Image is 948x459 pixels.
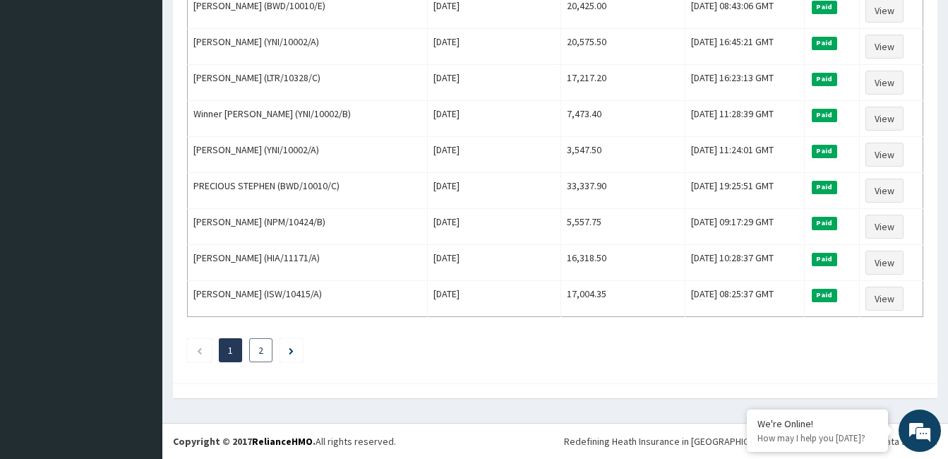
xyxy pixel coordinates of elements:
td: 16,318.50 [561,245,685,281]
td: 3,547.50 [561,137,685,173]
td: [PERSON_NAME] (HIA/11171/A) [188,245,428,281]
div: Redefining Heath Insurance in [GEOGRAPHIC_DATA] using Telemedicine and Data Science! [564,434,937,448]
span: Paid [812,145,837,157]
span: Paid [812,253,837,266]
td: [DATE] [427,209,560,245]
span: Paid [812,217,837,229]
td: [PERSON_NAME] (ISW/10415/A) [188,281,428,317]
td: [DATE] 09:17:29 GMT [685,209,804,245]
span: Paid [812,109,837,121]
td: [DATE] [427,29,560,65]
span: Paid [812,181,837,193]
td: [DATE] 11:28:39 GMT [685,101,804,137]
span: Paid [812,37,837,49]
td: [PERSON_NAME] (YNI/10002/A) [188,137,428,173]
td: [DATE] 16:23:13 GMT [685,65,804,101]
td: [PERSON_NAME] (YNI/10002/A) [188,29,428,65]
a: RelianceHMO [252,435,313,448]
td: PRECIOUS STEPHEN (BWD/10010/C) [188,173,428,209]
a: View [865,287,904,311]
p: How may I help you today? [757,432,877,444]
span: We're online! [82,139,195,282]
a: View [865,179,904,203]
td: 5,557.75 [561,209,685,245]
td: [DATE] 11:24:01 GMT [685,137,804,173]
td: [DATE] [427,65,560,101]
td: [DATE] [427,245,560,281]
td: Winner [PERSON_NAME] (YNI/10002/B) [188,101,428,137]
a: Page 1 is your current page [228,344,233,357]
a: Previous page [196,344,203,357]
footer: All rights reserved. [162,423,948,459]
strong: Copyright © 2017 . [173,435,316,448]
td: 17,217.20 [561,65,685,101]
td: [DATE] [427,137,560,173]
td: 7,473.40 [561,101,685,137]
td: [DATE] [427,173,560,209]
a: Next page [289,344,294,357]
td: [DATE] 08:25:37 GMT [685,281,804,317]
a: Page 2 [258,344,263,357]
span: Paid [812,289,837,302]
a: View [865,71,904,95]
div: Chat with us now [73,79,237,97]
span: Paid [812,73,837,85]
a: View [865,251,904,275]
a: View [865,143,904,167]
td: [DATE] [427,281,560,317]
div: We're Online! [757,417,877,430]
div: Minimize live chat window [232,7,265,41]
td: [DATE] 19:25:51 GMT [685,173,804,209]
a: View [865,107,904,131]
td: 17,004.35 [561,281,685,317]
img: d_794563401_company_1708531726252_794563401 [26,71,57,106]
textarea: Type your message and hit 'Enter' [7,308,269,357]
td: 20,575.50 [561,29,685,65]
a: View [865,35,904,59]
td: [PERSON_NAME] (NPM/10424/B) [188,209,428,245]
td: [DATE] 16:45:21 GMT [685,29,804,65]
td: [DATE] [427,101,560,137]
span: Paid [812,1,837,13]
td: [PERSON_NAME] (LTR/10328/C) [188,65,428,101]
td: [DATE] 10:28:37 GMT [685,245,804,281]
td: 33,337.90 [561,173,685,209]
a: View [865,215,904,239]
